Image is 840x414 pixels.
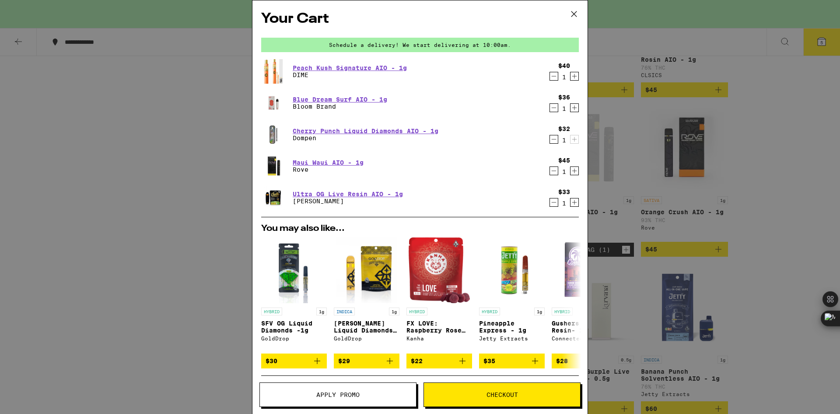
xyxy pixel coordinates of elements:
[261,224,579,233] h2: You may also like...
[558,125,570,132] div: $32
[406,308,427,315] p: HYBRID
[334,336,399,341] div: GoldDrop
[293,159,364,166] a: Maui Waui AIO - 1g
[558,188,570,195] div: $33
[406,354,472,368] button: Add to bag
[558,94,570,101] div: $36
[263,237,325,303] img: GoldDrop - SFV OG Liquid Diamonds -1g
[293,96,387,103] a: Blue Dream Surf AIO - 1g
[406,237,472,354] a: Open page for FX LOVE: Raspberry Rose 2:1:1 Gummies from Kanha
[556,357,568,364] span: $28
[423,382,581,407] button: Checkout
[406,336,472,341] div: Kanha
[293,64,407,71] a: Peach Kush Signature AIO - 1g
[293,103,387,110] p: Bloom Brand
[334,320,399,334] p: [PERSON_NAME] Liquid Diamonds AIO - 1g
[549,135,558,144] button: Decrement
[411,357,423,364] span: $22
[552,354,617,368] button: Add to bag
[261,320,327,334] p: SFV OG Liquid Diamonds -1g
[334,237,399,354] a: Open page for King Louis Liquid Diamonds AIO - 1g from GoldDrop
[261,38,579,52] div: Schedule a delivery! We start delivering at 10:00am.
[549,103,558,112] button: Decrement
[479,237,545,354] a: Open page for Pineapple Express - 1g from Jetty Extracts
[338,357,350,364] span: $29
[406,320,472,334] p: FX LOVE: Raspberry Rose 2:1:1 Gummies
[293,127,438,134] a: Cherry Punch Liquid Diamonds AIO - 1g
[316,308,327,315] p: 1g
[558,74,570,81] div: 1
[409,237,470,303] img: Kanha - FX LOVE: Raspberry Rose 2:1:1 Gummies
[336,237,397,303] img: GoldDrop - King Louis Liquid Diamonds AIO - 1g
[259,382,416,407] button: Apply Promo
[558,62,570,69] div: $40
[293,134,438,142] p: Dompen
[549,198,558,207] button: Decrement
[389,308,399,315] p: 1g
[570,198,579,207] button: Increment
[293,166,364,173] p: Rove
[558,200,570,207] div: 1
[261,122,286,147] img: Dompen - Cherry Punch Liquid Diamonds AIO - 1g
[483,357,495,364] span: $35
[316,392,360,398] span: Apply Promo
[549,166,558,175] button: Decrement
[552,237,617,354] a: Open page for Gushers Cured Resin- 1g from Connected Cannabis Co
[479,320,545,334] p: Pineapple Express - 1g
[261,50,286,93] img: DIME - Peach Kush Signature AIO - 1g
[552,308,573,315] p: HYBRID
[479,354,545,368] button: Add to bag
[534,308,545,315] p: 1g
[552,336,617,341] div: Connected Cannabis Co
[558,105,570,112] div: 1
[266,357,277,364] span: $30
[261,185,286,210] img: Jeeter - Ultra OG Live Resin AIO - 1g
[486,392,518,398] span: Checkout
[570,135,579,144] button: Increment
[261,91,286,115] img: Bloom Brand - Blue Dream Surf AIO - 1g
[261,154,286,178] img: Rove - Maui Waui AIO - 1g
[479,237,545,303] img: Jetty Extracts - Pineapple Express - 1g
[552,320,617,334] p: Gushers Cured Resin- 1g
[479,336,545,341] div: Jetty Extracts
[334,354,399,368] button: Add to bag
[570,103,579,112] button: Increment
[570,166,579,175] button: Increment
[261,354,327,368] button: Add to bag
[558,137,570,144] div: 1
[293,198,403,205] p: [PERSON_NAME]
[334,308,355,315] p: INDICA
[558,168,570,175] div: 1
[479,308,500,315] p: HYBRID
[549,72,558,81] button: Decrement
[261,9,579,29] h2: Your Cart
[261,237,327,354] a: Open page for SFV OG Liquid Diamonds -1g from GoldDrop
[570,72,579,81] button: Increment
[558,157,570,164] div: $45
[293,191,403,198] a: Ultra OG Live Resin AIO - 1g
[552,237,617,303] img: Connected Cannabis Co - Gushers Cured Resin- 1g
[293,71,407,78] p: DIME
[261,336,327,341] div: GoldDrop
